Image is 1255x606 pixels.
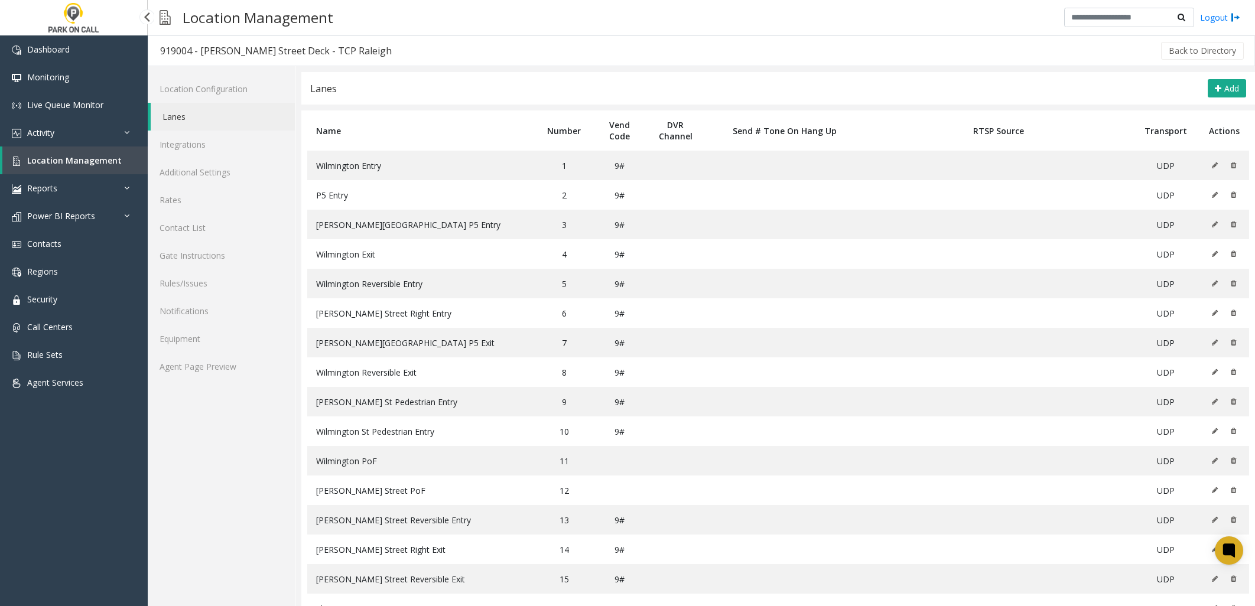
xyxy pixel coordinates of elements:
span: Dashboard [27,44,70,55]
td: UDP [1133,298,1199,328]
span: [PERSON_NAME] Street Reversible Exit [316,574,465,585]
span: [PERSON_NAME][GEOGRAPHIC_DATA] P5 Exit [316,337,495,348]
td: 8 [535,357,593,387]
th: Actions [1199,110,1249,151]
span: Power BI Reports [27,210,95,221]
span: P5 Entry [316,190,348,201]
span: Security [27,294,57,305]
td: 5 [535,269,593,298]
span: Rule Sets [27,349,63,360]
td: 9# [593,505,647,535]
img: 'icon' [12,157,21,166]
td: UDP [1133,210,1199,239]
div: 919004 - [PERSON_NAME] Street Deck - TCP Raleigh [160,43,392,58]
th: Transport [1133,110,1199,151]
td: 7 [535,328,593,357]
span: Regions [27,266,58,277]
td: UDP [1133,416,1199,446]
img: 'icon' [12,295,21,305]
td: 1 [535,151,593,180]
span: Monitoring [27,71,69,83]
img: 'icon' [12,323,21,333]
td: 9# [593,416,647,446]
td: 15 [535,564,593,594]
a: Gate Instructions [148,242,295,269]
a: Contact List [148,214,295,242]
span: [PERSON_NAME] Street PoF [316,485,425,496]
span: Wilmington Reversible Exit [316,367,417,378]
td: UDP [1133,357,1199,387]
td: 6 [535,298,593,328]
span: Wilmington Reversible Entry [316,278,422,289]
img: 'icon' [12,101,21,110]
a: Location Configuration [148,75,295,103]
td: UDP [1133,239,1199,269]
th: RTSP Source [865,110,1133,151]
img: 'icon' [12,73,21,83]
a: Additional Settings [148,158,295,186]
img: 'icon' [12,212,21,221]
td: 4 [535,239,593,269]
th: Name [307,110,535,151]
span: [PERSON_NAME] Street Right Exit [316,544,446,555]
td: 9# [593,328,647,357]
button: Add [1208,79,1246,98]
img: 'icon' [12,240,21,249]
th: DVR Channel [646,110,704,151]
td: 11 [535,446,593,475]
span: Wilmington PoF [316,455,377,467]
td: 2 [535,180,593,210]
a: Notifications [148,297,295,325]
span: Live Queue Monitor [27,99,103,110]
td: 9# [593,298,647,328]
span: [PERSON_NAME] Street Right Entry [316,308,451,319]
img: 'icon' [12,268,21,277]
span: Wilmington Exit [316,249,375,260]
td: 9# [593,387,647,416]
td: 9# [593,210,647,239]
span: Activity [27,127,54,138]
span: [PERSON_NAME] St Pedestrian Entry [316,396,457,408]
td: UDP [1133,151,1199,180]
span: [PERSON_NAME] Street Reversible Entry [316,514,471,526]
td: UDP [1133,446,1199,475]
span: Wilmington Entry [316,160,381,171]
a: Location Management [2,146,148,174]
a: Equipment [148,325,295,353]
td: UDP [1133,180,1199,210]
button: Back to Directory [1161,42,1244,60]
a: Agent Page Preview [148,353,295,380]
a: Rules/Issues [148,269,295,297]
img: 'icon' [12,129,21,138]
td: UDP [1133,269,1199,298]
th: Send # Tone On Hang Up [704,110,865,151]
td: 9# [593,357,647,387]
td: 9# [593,564,647,594]
span: Add [1224,83,1239,94]
td: UDP [1133,328,1199,357]
td: 9# [593,269,647,298]
td: UDP [1133,535,1199,564]
a: Logout [1200,11,1240,24]
a: Integrations [148,131,295,158]
span: Call Centers [27,321,73,333]
td: 10 [535,416,593,446]
td: UDP [1133,564,1199,594]
img: 'icon' [12,379,21,388]
span: Contacts [27,238,61,249]
td: 9# [593,535,647,564]
td: 13 [535,505,593,535]
span: Reports [27,183,57,194]
td: UDP [1133,475,1199,505]
a: Rates [148,186,295,214]
a: Lanes [151,103,295,131]
td: 14 [535,535,593,564]
td: 9 [535,387,593,416]
td: 3 [535,210,593,239]
h3: Location Management [177,3,339,32]
span: [PERSON_NAME][GEOGRAPHIC_DATA] P5 Entry [316,219,500,230]
img: 'icon' [12,45,21,55]
img: 'icon' [12,351,21,360]
th: Vend Code [593,110,647,151]
img: 'icon' [12,184,21,194]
